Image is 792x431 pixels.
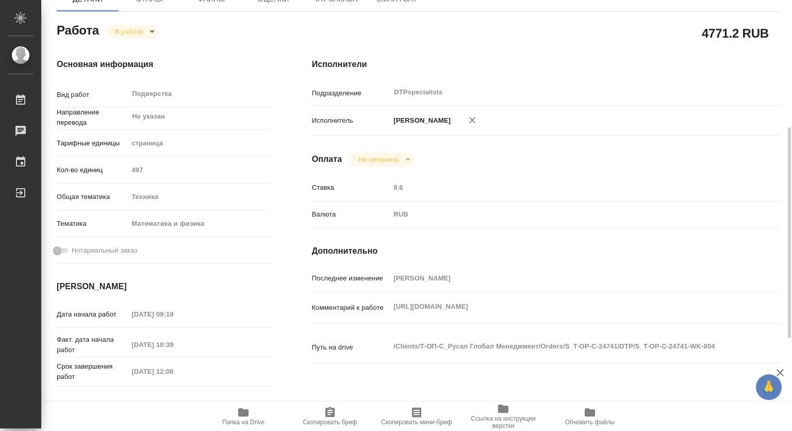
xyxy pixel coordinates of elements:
[312,245,781,257] h4: Дополнительно
[57,20,99,39] h2: Работа
[312,209,390,220] p: Валюта
[57,192,128,202] p: Общая тематика
[390,180,741,195] input: Пустое поле
[312,115,390,126] p: Исполнитель
[702,24,769,42] h2: 4771.2 RUB
[72,245,137,256] span: Нотариальный заказ
[312,342,390,353] p: Путь на drive
[466,415,540,429] span: Ссылка на инструкции верстки
[57,107,128,128] p: Направление перевода
[128,135,270,152] div: страница
[287,402,373,431] button: Скопировать бриф
[57,219,128,229] p: Тематика
[57,280,271,293] h4: [PERSON_NAME]
[200,402,287,431] button: Папка на Drive
[381,419,452,426] span: Скопировать мини-бриф
[390,271,741,286] input: Пустое поле
[373,402,460,431] button: Скопировать мини-бриф
[57,90,128,100] p: Вид работ
[312,88,390,98] p: Подразделение
[57,58,271,71] h4: Основная информация
[460,402,547,431] button: Ссылка на инструкции верстки
[312,273,390,284] p: Последнее изменение
[57,335,128,355] p: Факт. дата начала работ
[760,376,778,398] span: 🙏
[57,309,128,320] p: Дата начала работ
[756,374,782,400] button: 🙏
[565,419,615,426] span: Обновить файлы
[355,155,401,164] button: Не оплачена
[547,402,633,431] button: Обновить файлы
[350,153,414,167] div: В работе
[128,364,218,379] input: Пустое поле
[112,27,146,36] button: В работе
[312,153,342,165] h4: Оплата
[57,138,128,148] p: Тарифные единицы
[57,165,128,175] p: Кол-во единиц
[390,115,451,126] p: [PERSON_NAME]
[128,307,218,322] input: Пустое поле
[312,303,390,313] p: Комментарий к работе
[107,25,158,39] div: В работе
[57,401,128,422] p: Факт. срок заверш. работ
[128,215,270,233] div: Математика и физика
[390,338,741,355] textarea: /Clients/Т-ОП-С_Русал Глобал Менеджмент/Orders/S_T-OP-C-24741/DTP/S_T-OP-C-24741-WK-004
[390,298,741,316] textarea: [URL][DOMAIN_NAME]
[128,162,270,177] input: Пустое поле
[128,188,270,206] div: Техника
[222,419,265,426] span: Папка на Drive
[312,58,781,71] h4: Исполнители
[128,337,218,352] input: Пустое поле
[390,206,741,223] div: RUB
[312,183,390,193] p: Ставка
[461,109,484,131] button: Удалить исполнителя
[57,361,128,382] p: Срок завершения работ
[303,419,357,426] span: Скопировать бриф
